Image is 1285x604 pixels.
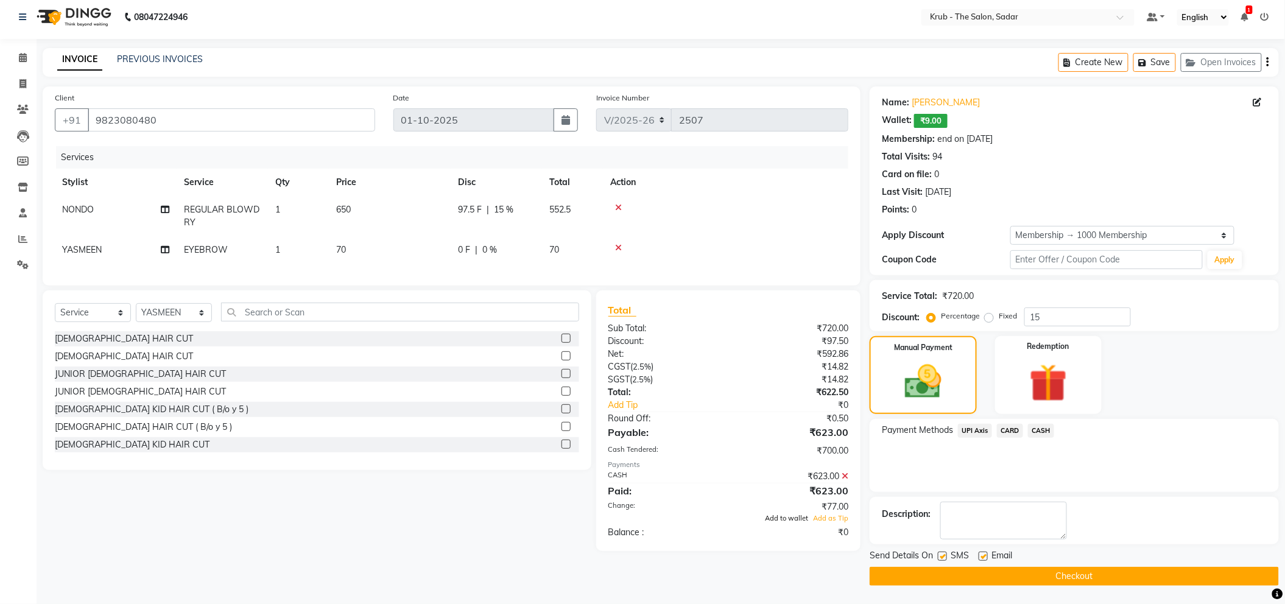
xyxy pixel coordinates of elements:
[62,204,94,215] span: NONDO
[728,526,857,539] div: ₹0
[55,350,193,363] div: [DEMOGRAPHIC_DATA] HAIR CUT
[599,399,750,412] a: Add Tip
[941,311,980,321] label: Percentage
[608,460,849,470] div: Payments
[1241,12,1248,23] a: 1
[914,114,948,128] span: ₹9.00
[633,374,651,384] span: 2.5%
[728,444,857,457] div: ₹700.00
[275,204,280,215] span: 1
[599,526,728,539] div: Balance :
[999,311,1017,321] label: Fixed
[608,361,631,372] span: CGST
[55,368,226,381] div: JUNIOR [DEMOGRAPHIC_DATA] HAIR CUT
[728,335,857,348] div: ₹97.50
[894,342,952,353] label: Manual Payment
[1133,53,1176,72] button: Save
[882,290,937,303] div: Service Total:
[55,438,209,451] div: [DEMOGRAPHIC_DATA] KID HAIR CUT
[336,204,351,215] span: 650
[728,373,857,386] div: ₹14.82
[55,403,248,416] div: [DEMOGRAPHIC_DATA] KID HAIR CUT ( B/o y 5 )
[1246,5,1253,14] span: 1
[599,373,728,386] div: ( )
[882,229,1010,242] div: Apply Discount
[599,470,728,483] div: CASH
[336,244,346,255] span: 70
[870,567,1279,586] button: Checkout
[912,203,917,216] div: 0
[599,412,728,425] div: Round Off:
[55,93,74,104] label: Client
[458,244,470,256] span: 0 F
[268,169,329,196] th: Qty
[599,483,728,498] div: Paid:
[542,169,603,196] th: Total
[1058,53,1128,72] button: Create New
[750,399,857,412] div: ₹0
[451,169,542,196] th: Disc
[482,244,497,256] span: 0 %
[56,146,857,169] div: Services
[88,108,375,132] input: Search by Name/Mobile/Email/Code
[728,386,857,399] div: ₹622.50
[882,311,920,324] div: Discount:
[942,290,974,303] div: ₹720.00
[608,374,630,385] span: SGST
[549,244,559,255] span: 70
[882,150,930,163] div: Total Visits:
[55,421,232,434] div: [DEMOGRAPHIC_DATA] HAIR CUT ( B/o y 5 )
[728,483,857,498] div: ₹623.00
[55,332,193,345] div: [DEMOGRAPHIC_DATA] HAIR CUT
[728,425,857,440] div: ₹623.00
[912,96,980,109] a: [PERSON_NAME]
[599,348,728,360] div: Net:
[57,49,102,71] a: INVOICE
[329,169,451,196] th: Price
[958,424,992,438] span: UPI Axis
[937,133,993,146] div: end on [DATE]
[991,549,1012,564] span: Email
[494,203,513,216] span: 15 %
[1208,251,1242,269] button: Apply
[882,114,912,128] div: Wallet:
[608,304,636,317] span: Total
[599,360,728,373] div: ( )
[728,322,857,335] div: ₹720.00
[221,303,579,321] input: Search or Scan
[997,424,1023,438] span: CARD
[62,244,102,255] span: YASMEEN
[728,500,857,513] div: ₹77.00
[925,186,951,198] div: [DATE]
[596,93,649,104] label: Invoice Number
[475,244,477,256] span: |
[55,385,226,398] div: JUNIOR [DEMOGRAPHIC_DATA] HAIR CUT
[633,362,652,371] span: 2.5%
[1027,341,1069,352] label: Redemption
[603,169,848,196] th: Action
[599,444,728,457] div: Cash Tendered:
[117,54,203,65] a: PREVIOUS INVOICES
[882,186,923,198] div: Last Visit:
[765,514,808,522] span: Add to wallet
[184,204,259,228] span: REGULAR BLOWDRY
[882,424,953,437] span: Payment Methods
[599,500,728,513] div: Change:
[870,549,933,564] span: Send Details On
[55,169,177,196] th: Stylist
[728,348,857,360] div: ₹592.86
[599,322,728,335] div: Sub Total:
[1181,53,1262,72] button: Open Invoices
[1028,424,1054,438] span: CASH
[393,93,410,104] label: Date
[882,133,935,146] div: Membership:
[882,168,932,181] div: Card on file:
[549,204,571,215] span: 552.5
[55,108,89,132] button: +91
[882,203,909,216] div: Points:
[893,360,954,403] img: _cash.svg
[882,508,931,521] div: Description:
[487,203,489,216] span: |
[275,244,280,255] span: 1
[1010,250,1203,269] input: Enter Offer / Coupon Code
